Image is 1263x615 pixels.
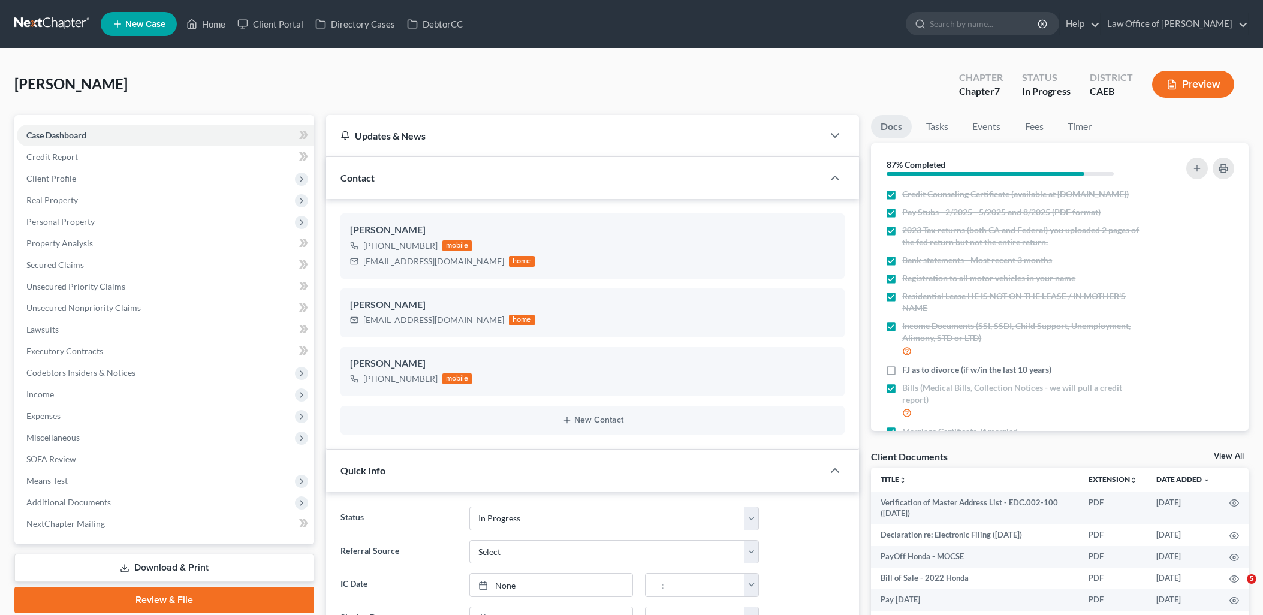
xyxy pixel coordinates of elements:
a: Help [1060,13,1100,35]
div: [PHONE_NUMBER] [363,373,438,385]
i: unfold_more [899,477,906,484]
a: Timer [1058,115,1101,138]
div: [PERSON_NAME] [350,357,836,371]
span: Codebtors Insiders & Notices [26,367,135,378]
a: Property Analysis [17,233,314,254]
div: Status [1022,71,1071,85]
td: Pay [DATE] [871,589,1079,611]
td: [DATE] [1147,524,1220,545]
td: Bill of Sale - 2022 Honda [871,568,1079,589]
span: Unsecured Nonpriority Claims [26,303,141,313]
a: DebtorCC [401,13,469,35]
a: Client Portal [231,13,309,35]
div: home [509,256,535,267]
span: Credit Report [26,152,78,162]
a: SOFA Review [17,448,314,470]
a: View All [1214,452,1244,460]
span: New Case [125,20,165,29]
a: Tasks [917,115,958,138]
span: Executory Contracts [26,346,103,356]
div: In Progress [1022,85,1071,98]
div: [EMAIL_ADDRESS][DOMAIN_NAME] [363,255,504,267]
td: PDF [1079,492,1147,524]
td: Verification of Master Address List - EDC.002-100 ([DATE]) [871,492,1079,524]
a: Home [180,13,231,35]
a: None [470,574,632,596]
iframe: Intercom live chat [1222,574,1251,603]
label: Status [334,507,463,530]
input: -- : -- [646,574,744,596]
a: Fees [1015,115,1053,138]
label: IC Date [334,573,463,597]
td: PDF [1079,546,1147,568]
span: FJ as to divorce (if w/in the last 10 years) [902,364,1051,376]
span: Secured Claims [26,260,84,270]
a: NextChapter Mailing [17,513,314,535]
span: Credit Counseling Certificate (available at [DOMAIN_NAME]) [902,188,1129,200]
a: Unsecured Nonpriority Claims [17,297,314,319]
span: Real Property [26,195,78,205]
span: Unsecured Priority Claims [26,281,125,291]
td: PDF [1079,589,1147,611]
span: 7 [994,85,1000,97]
a: Unsecured Priority Claims [17,276,314,297]
td: PayOff Honda - MOCSE [871,546,1079,568]
span: [PERSON_NAME] [14,75,128,92]
div: home [509,315,535,325]
span: SOFA Review [26,454,76,464]
a: Docs [871,115,912,138]
td: [DATE] [1147,492,1220,524]
span: Quick Info [340,465,385,476]
span: Income [26,389,54,399]
span: Registration to all motor vehicles in your name [902,272,1075,284]
span: Expenses [26,411,61,421]
a: Review & File [14,587,314,613]
span: Miscellaneous [26,432,80,442]
td: [DATE] [1147,589,1220,611]
td: [DATE] [1147,568,1220,589]
div: CAEB [1090,85,1133,98]
a: Law Office of [PERSON_NAME] [1101,13,1248,35]
strong: 87% Completed [887,159,945,170]
span: Means Test [26,475,68,486]
div: Client Documents [871,450,948,463]
td: [DATE] [1147,546,1220,568]
span: Bills (Medical Bills, Collection Notices - we will pull a credit report) [902,382,1144,406]
span: Lawsuits [26,324,59,334]
span: Bank statements - Most recent 3 months [902,254,1052,266]
span: Residential Lease HE IS NOT ON THE LEASE / IN MOTHER'S NAME [902,290,1144,314]
input: Search by name... [930,13,1039,35]
i: unfold_more [1130,477,1137,484]
div: [PERSON_NAME] [350,223,836,237]
a: Case Dashboard [17,125,314,146]
span: Case Dashboard [26,130,86,140]
div: Updates & News [340,129,809,142]
i: expand_more [1203,477,1210,484]
span: 5 [1247,574,1256,584]
span: Income Documents (SSI, SSDI, Child Support, Unemployment, Alimony, STD or LTD) [902,320,1144,344]
span: Property Analysis [26,238,93,248]
span: Pay Stubs - 2/2025 - 5/2025 and 8/2025 (PDF format) [902,206,1101,218]
div: Chapter [959,71,1003,85]
div: [PHONE_NUMBER] [363,240,438,252]
a: Download & Print [14,554,314,582]
span: Contact [340,172,375,183]
span: Personal Property [26,216,95,227]
div: mobile [442,373,472,384]
label: Referral Source [334,540,463,564]
div: Chapter [959,85,1003,98]
div: [PERSON_NAME] [350,298,836,312]
span: Additional Documents [26,497,111,507]
a: Extensionunfold_more [1089,475,1137,484]
td: Declaration re: Electronic Filing ([DATE]) [871,524,1079,545]
a: Secured Claims [17,254,314,276]
a: Events [963,115,1010,138]
span: NextChapter Mailing [26,518,105,529]
a: Credit Report [17,146,314,168]
td: PDF [1079,524,1147,545]
button: New Contact [350,415,836,425]
a: Executory Contracts [17,340,314,362]
a: Date Added expand_more [1156,475,1210,484]
div: [EMAIL_ADDRESS][DOMAIN_NAME] [363,314,504,326]
a: Titleunfold_more [881,475,906,484]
